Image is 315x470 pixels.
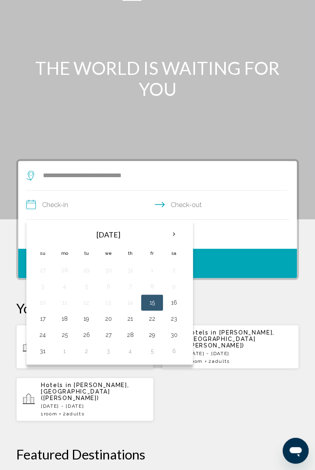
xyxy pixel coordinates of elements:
button: Day 1 [58,345,71,357]
button: Day 18 [58,313,71,324]
button: Day 8 [146,281,159,292]
button: Day 10 [36,297,49,308]
span: [PERSON_NAME], [GEOGRAPHIC_DATA] ([PERSON_NAME]) [186,329,274,349]
button: Day 6 [102,281,115,292]
span: Room [44,411,58,417]
p: Your Recent Searches [16,300,299,316]
span: [PERSON_NAME], [GEOGRAPHIC_DATA] ([PERSON_NAME]) [41,382,129,401]
button: Day 9 [167,281,180,292]
button: Day 21 [124,313,137,324]
button: Day 27 [102,329,115,341]
button: Day 25 [58,329,71,341]
button: Day 15 [146,297,159,308]
button: Day 14 [124,297,137,308]
button: Day 3 [102,345,115,357]
button: Day 7 [124,281,137,292]
span: 1 [41,411,57,417]
button: Day 22 [146,313,159,324]
button: Search [18,249,297,278]
p: [DATE] - [DATE] [186,351,293,356]
button: Day 30 [167,329,180,341]
th: [DATE] [54,225,163,244]
div: Search widget [18,161,297,278]
button: Hotels in [PERSON_NAME], [GEOGRAPHIC_DATA] ([PERSON_NAME])[DATE] - [DATE]1Room2Adults [162,324,299,369]
button: Next month [163,225,185,243]
span: 1 [186,358,203,364]
button: Day 13 [102,297,115,308]
button: Hotels in [GEOGRAPHIC_DATA], [GEOGRAPHIC_DATA], [GEOGRAPHIC_DATA] (ORL)[DATE] - [DATE]1Room5Adults [16,324,154,369]
button: Day 29 [146,329,159,341]
span: Hotels in [186,329,217,336]
button: Day 11 [58,297,71,308]
p: [DATE] - [DATE] [41,403,147,409]
span: Adults [212,358,230,364]
button: Day 20 [102,313,115,324]
button: Travelers: 2 adults, 0 children [18,220,297,249]
span: Room [189,358,203,364]
button: Day 28 [58,265,71,276]
button: Day 4 [124,345,137,357]
button: Day 19 [80,313,93,324]
button: Day 16 [167,297,180,308]
button: Day 23 [167,313,180,324]
button: Hotels in [PERSON_NAME], [GEOGRAPHIC_DATA] ([PERSON_NAME])[DATE] - [DATE]1Room2Adults [16,377,154,421]
span: Adults [66,411,84,417]
button: Day 28 [124,329,137,341]
button: Day 4 [58,281,71,292]
button: Day 29 [80,265,93,276]
button: Day 2 [167,265,180,276]
iframe: Button to launch messaging window [283,438,309,464]
button: Day 31 [36,345,49,357]
button: Day 5 [146,345,159,357]
button: Day 26 [80,329,93,341]
button: Day 2 [80,345,93,357]
button: Day 24 [36,329,49,341]
button: Day 1 [146,265,159,276]
span: 2 [63,411,84,417]
h2: Featured Destinations [16,446,299,462]
h1: THE WORLD IS WAITING FOR YOU [16,57,299,100]
button: Day 12 [80,297,93,308]
span: 2 [208,358,230,364]
button: Day 3 [36,281,49,292]
button: Day 30 [102,265,115,276]
button: Day 31 [124,265,137,276]
button: Day 17 [36,313,49,324]
span: Hotels in [41,382,71,388]
button: Day 27 [36,265,49,276]
button: Check in and out dates [26,191,289,220]
button: Day 5 [80,281,93,292]
button: Day 6 [167,345,180,357]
